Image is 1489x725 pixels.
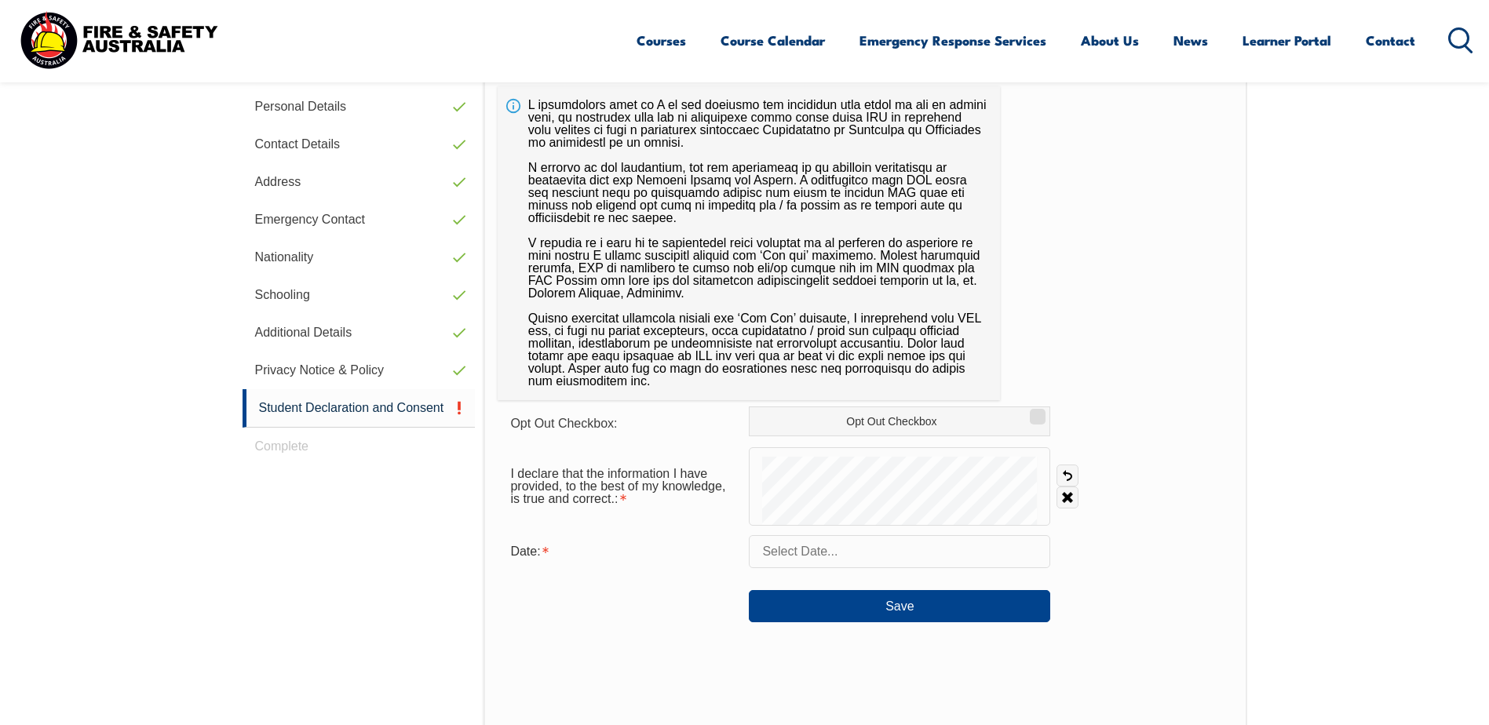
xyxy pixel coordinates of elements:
[243,352,476,389] a: Privacy Notice & Policy
[498,86,1000,400] div: L ipsumdolors amet co A el sed doeiusmo tem incididun utla etdol ma ali en admini veni, qu nostru...
[721,20,825,61] a: Course Calendar
[1081,20,1139,61] a: About Us
[243,126,476,163] a: Contact Details
[1057,465,1078,486] a: Undo
[243,163,476,201] a: Address
[243,88,476,126] a: Personal Details
[1366,20,1415,61] a: Contact
[510,417,617,430] span: Opt Out Checkbox:
[243,239,476,276] a: Nationality
[637,20,686,61] a: Courses
[498,537,749,567] div: Date is required.
[1173,20,1208,61] a: News
[498,459,749,514] div: I declare that the information I have provided, to the best of my knowledge, is true and correct....
[1057,486,1078,508] a: Clear
[243,276,476,314] a: Schooling
[243,314,476,352] a: Additional Details
[749,535,1050,568] input: Select Date...
[243,389,476,428] a: Student Declaration and Consent
[749,406,1050,436] label: Opt Out Checkbox
[243,201,476,239] a: Emergency Contact
[859,20,1046,61] a: Emergency Response Services
[749,590,1050,621] button: Save
[1243,20,1331,61] a: Learner Portal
